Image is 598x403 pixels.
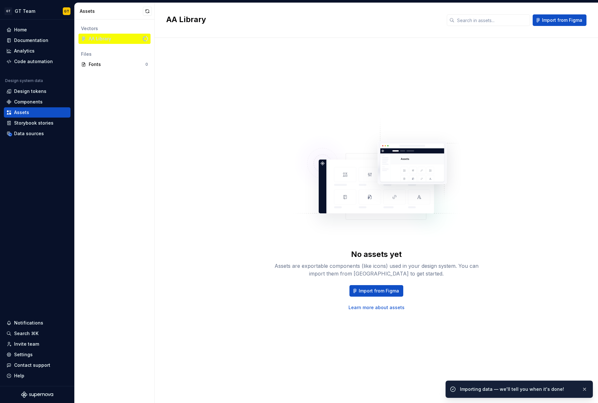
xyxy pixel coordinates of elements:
[542,17,582,23] span: Import from Figma
[274,262,479,277] div: Assets are exportable components (like icons) used in your design system. You can import them fro...
[4,46,70,56] a: Analytics
[455,14,530,26] input: Search in assets...
[14,88,46,95] div: Design tokens
[14,362,50,368] div: Contact support
[78,59,151,70] a: Fonts0
[14,373,24,379] div: Help
[81,51,148,57] div: Files
[4,371,70,381] button: Help
[4,107,70,118] a: Assets
[349,285,403,297] button: Import from Figma
[4,339,70,349] a: Invite team
[4,56,70,67] a: Code automation
[4,328,70,339] button: Search ⌘K
[351,249,402,259] div: No assets yet
[80,8,143,14] div: Assets
[4,318,70,328] button: Notifications
[14,341,39,347] div: Invite team
[14,320,43,326] div: Notifications
[4,118,70,128] a: Storybook stories
[4,350,70,360] a: Settings
[14,330,38,337] div: Search ⌘K
[460,386,577,392] div: Importing data — we'll tell you when it's done!
[14,48,35,54] div: Analytics
[14,99,43,105] div: Components
[89,61,145,68] div: Fonts
[4,97,70,107] a: Components
[15,8,35,14] div: GT Team
[145,62,148,67] div: 0
[14,351,33,358] div: Settings
[359,288,399,294] span: Import from Figma
[348,304,405,311] a: Learn more about assets
[4,360,70,370] button: Contact support
[4,7,12,15] div: GT
[1,4,73,18] button: GTGT TeamGT
[14,120,53,126] div: Storybook stories
[5,78,43,83] div: Design system data
[4,25,70,35] a: Home
[14,58,53,65] div: Code automation
[14,27,27,33] div: Home
[4,86,70,96] a: Design tokens
[14,130,44,137] div: Data sources
[533,14,586,26] button: Import from Figma
[4,35,70,45] a: Documentation
[14,109,29,116] div: Assets
[64,9,69,14] div: GT
[4,128,70,139] a: Data sources
[81,25,148,32] div: Vectors
[14,37,48,44] div: Documentation
[166,14,439,25] h2: AA Library
[21,391,53,398] svg: Supernova Logo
